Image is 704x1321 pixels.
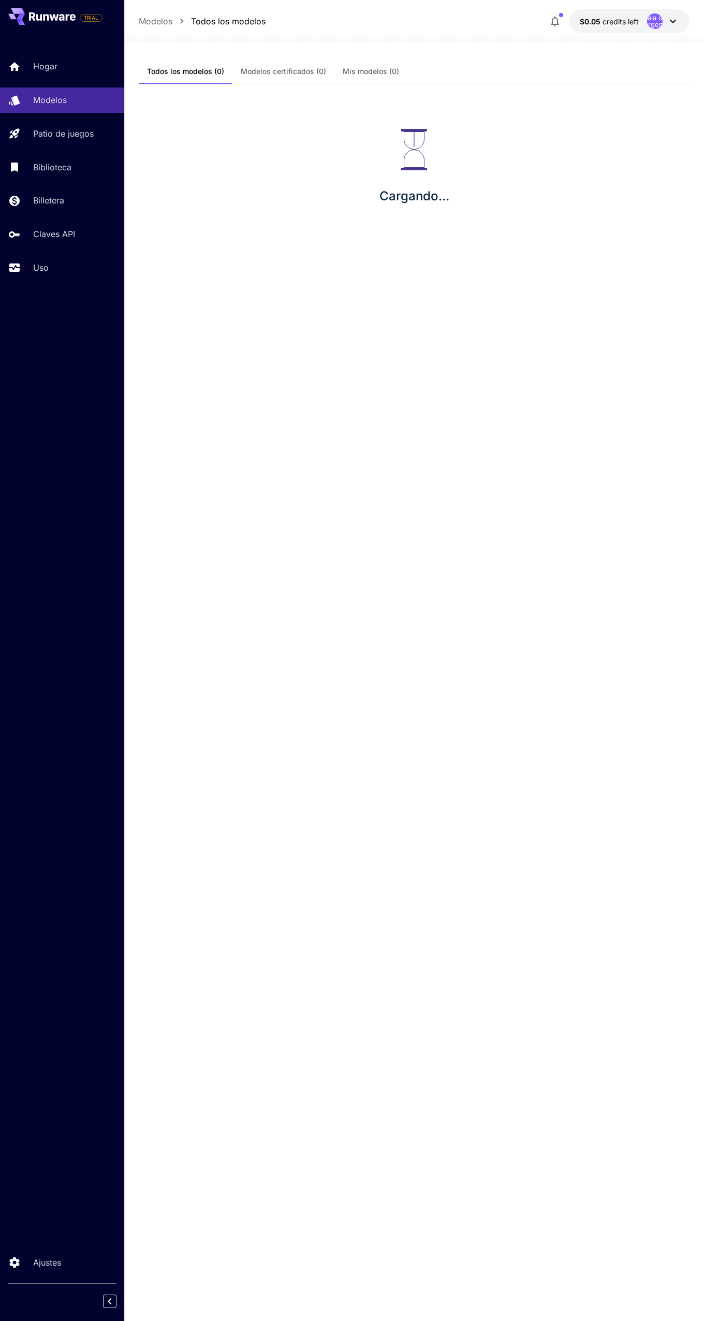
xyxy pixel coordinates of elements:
font: Patio de juegos [33,128,94,139]
font: Hogar [33,61,57,71]
font: Uso [33,262,49,273]
button: $0.05Sala de emergencias [569,9,690,33]
font: Ajustes [33,1257,61,1268]
nav: migaja de pan [139,15,266,27]
a: Todos los modelos [191,15,266,27]
span: credits left [603,17,639,26]
font: Todos los modelos [191,16,266,26]
font: Modelos [33,95,67,105]
a: Modelos [139,15,172,27]
font: Sala de emergencias [634,13,676,28]
div: Contraer la barra lateral [111,1292,124,1311]
font: Todos los modelos (0) [147,67,224,76]
span: TRIAL [80,14,102,22]
font: Cargando... [379,188,449,203]
span: Add your payment card to enable full platform functionality. [80,11,102,24]
span: $0.05 [580,17,603,26]
font: Billetera [33,195,64,206]
font: Modelos certificados (0) [241,67,326,76]
font: Modelos [139,16,172,26]
button: Contraer la barra lateral [103,1295,116,1308]
div: $0.05 [580,16,639,27]
font: Biblioteca [33,162,71,172]
font: Mis modelos (0) [343,67,399,76]
font: Claves API [33,229,75,239]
